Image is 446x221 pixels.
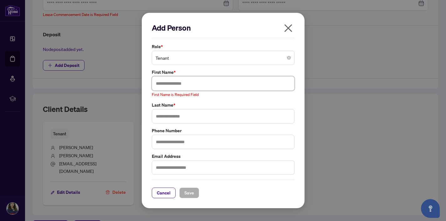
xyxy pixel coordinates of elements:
label: Phone Number [152,127,295,134]
label: First Name [152,69,295,76]
span: Cancel [157,188,171,198]
button: Open asap [421,199,440,218]
label: Role [152,43,295,50]
label: Last Name [152,102,295,108]
h2: Add Person [152,23,295,33]
button: Cancel [152,188,176,198]
label: Email Address [152,153,295,160]
span: close [283,23,293,33]
span: Tenant [156,52,291,64]
span: close-circle [287,56,291,60]
button: Save [179,188,199,198]
span: First Name is Required Field [152,92,199,97]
